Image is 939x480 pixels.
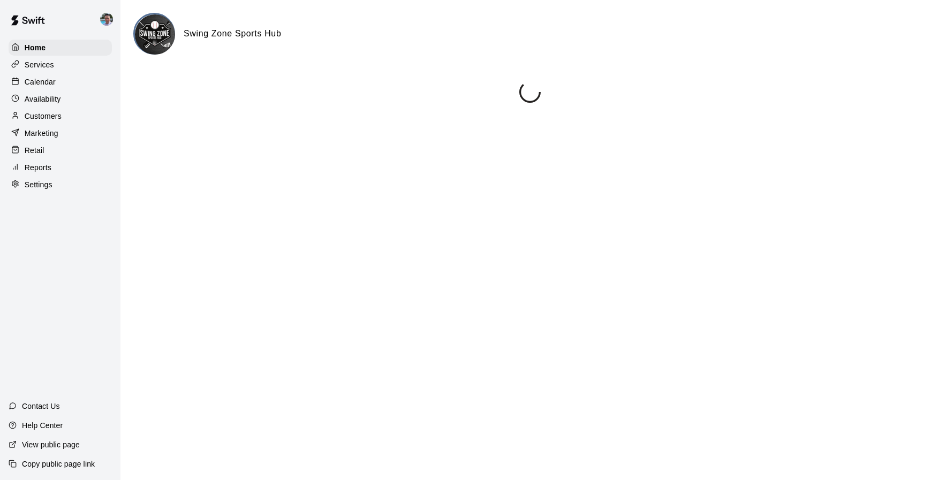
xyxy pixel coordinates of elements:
h6: Swing Zone Sports Hub [184,27,281,41]
a: Marketing [9,125,112,141]
p: Contact Us [22,401,60,412]
a: Calendar [9,74,112,90]
p: Help Center [22,420,63,431]
a: Customers [9,108,112,124]
img: Ryan Goehring [100,13,113,26]
a: Reports [9,159,112,176]
p: Retail [25,145,44,156]
p: Calendar [25,77,56,87]
a: Availability [9,91,112,107]
p: Settings [25,179,52,190]
p: Copy public page link [22,459,95,469]
p: Customers [25,111,62,121]
p: View public page [22,439,80,450]
p: Home [25,42,46,53]
img: Swing Zone Sports Hub logo [135,14,175,55]
p: Availability [25,94,61,104]
div: Ryan Goehring [98,9,120,30]
p: Marketing [25,128,58,139]
a: Home [9,40,112,56]
a: Retail [9,142,112,158]
p: Reports [25,162,51,173]
p: Services [25,59,54,70]
a: Services [9,57,112,73]
a: Settings [9,177,112,193]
